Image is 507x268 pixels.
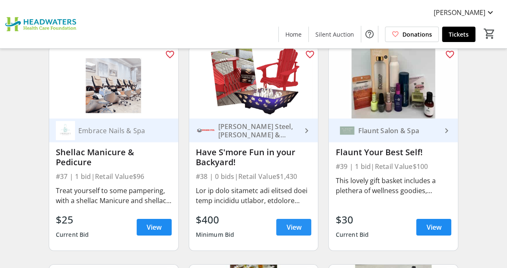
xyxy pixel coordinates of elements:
[279,27,308,42] a: Home
[445,50,455,60] mat-icon: favorite_outline
[165,50,175,60] mat-icon: favorite_outline
[315,30,354,39] span: Silent Auction
[361,26,378,42] button: Help
[189,46,318,119] img: Have S'more Fun in your Backyard!
[56,121,75,140] img: Embrace Nails & Spa
[449,30,469,39] span: Tickets
[442,27,475,42] a: Tickets
[335,227,369,242] div: Current Bid
[276,219,311,236] a: View
[196,212,235,227] div: $400
[441,126,451,136] mat-icon: keyboard_arrow_right
[56,212,89,227] div: $25
[56,147,172,167] div: Shellac Manicure & Pedicure
[329,119,458,142] a: Flaunt Salon & SpaFlaunt Salon & Spa
[215,122,302,139] div: [PERSON_NAME] Steel, [PERSON_NAME] & [PERSON_NAME] and The Gala Committee
[427,6,502,19] button: [PERSON_NAME]
[75,127,162,135] div: Embrace Nails & Spa
[426,222,441,232] span: View
[137,219,172,236] a: View
[56,186,172,206] div: Treat yourself to some pampering, with a shellac Manicure and shellac Pedicure at Embrace! [PERSO...
[385,27,439,42] a: Donations
[147,222,162,232] span: View
[196,227,235,242] div: Minimum Bid
[196,171,312,182] div: #38 | 0 bids | Retail Value $1,430
[329,46,458,119] img: Flaunt Your Best Self!
[355,127,441,135] div: Flaunt Salon & Spa
[196,121,215,140] img: Brannon Steel, Elaine & Tony Traetto and The Gala Committee
[335,212,369,227] div: $30
[5,3,79,45] img: Headwaters Health Care Foundation's Logo
[49,46,178,119] img: Shellac Manicure & Pedicure
[196,147,312,167] div: Have S'more Fun in your Backyard!
[335,161,451,172] div: #39 | 1 bid | Retail Value $100
[335,121,355,140] img: Flaunt Salon & Spa
[305,50,315,60] mat-icon: favorite_outline
[434,7,485,17] span: [PERSON_NAME]
[189,119,318,142] a: Brannon Steel, Elaine & Tony Traetto and The Gala Committee[PERSON_NAME] Steel, [PERSON_NAME] & [...
[309,27,361,42] a: Silent Auction
[196,186,312,206] div: Lor ip dolo sitametc adi elitsed doei temp incididu utlabor, etdolore magn a Enima Mini Ven quisn...
[301,126,311,136] mat-icon: keyboard_arrow_right
[285,30,302,39] span: Home
[56,171,172,182] div: #37 | 1 bid | Retail Value $96
[402,30,432,39] span: Donations
[335,176,451,196] div: This lovely gift basket includes a plethera of wellness goodies, including: -A $50 gift certifica...
[416,219,451,236] a: View
[335,147,451,157] div: Flaunt Your Best Self!
[286,222,301,232] span: View
[56,227,89,242] div: Current Bid
[482,26,497,41] button: Cart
